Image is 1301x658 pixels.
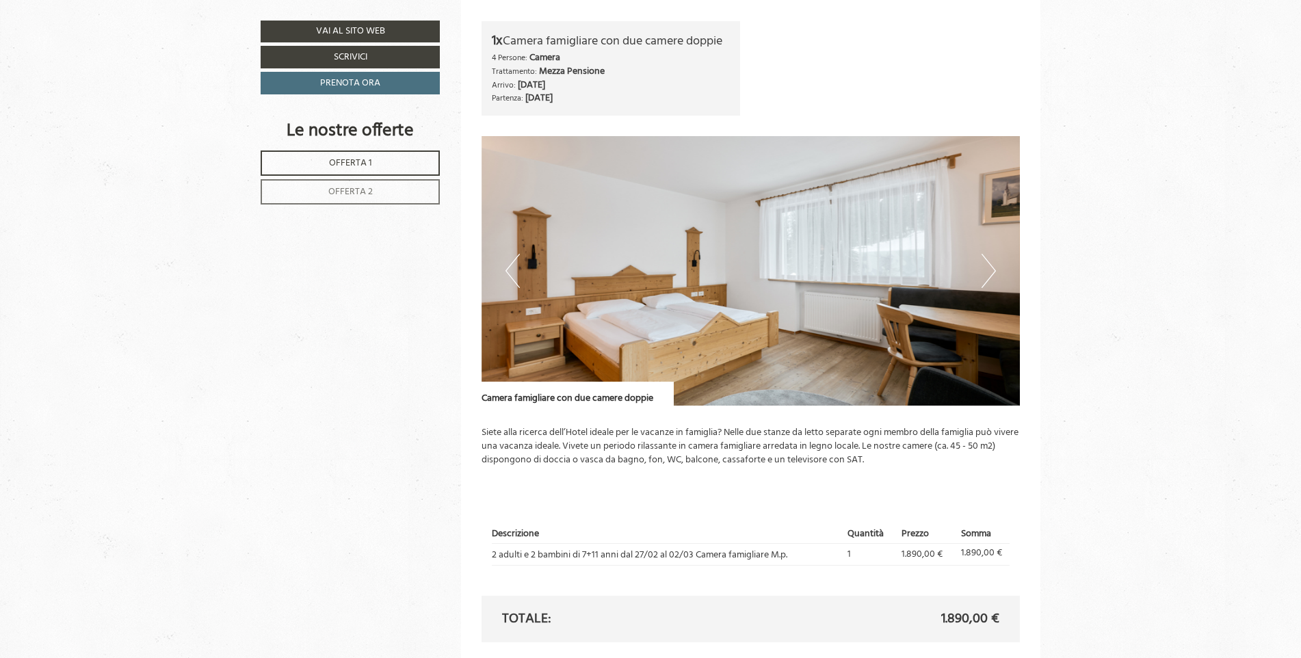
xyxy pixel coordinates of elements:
small: Partenza: [492,92,523,105]
div: Totale: [492,609,751,629]
button: Previous [505,254,520,288]
b: Camera [529,50,560,66]
td: 2 adulti e 2 bambini di 7+11 anni dal 27/02 al 02/03 Camera famigliare M.p. [492,544,843,565]
td: 1.890,00 € [956,544,1010,565]
span: Offerta 2 [328,184,373,200]
td: 1 [843,544,896,565]
b: [DATE] [525,90,553,106]
div: Le nostre offerte [261,118,440,144]
span: 1.890,00 € [902,547,943,562]
th: Somma [956,525,1010,543]
div: Camera famigliare con due camere doppie [482,382,674,406]
img: image [482,136,1021,406]
th: Prezzo [897,525,956,543]
b: [DATE] [518,77,545,93]
b: 1x [492,30,503,52]
div: Camera famigliare con due camere doppie [492,31,731,51]
span: 1.890,00 € [941,609,999,629]
small: Arrivo: [492,79,516,92]
th: Descrizione [492,525,843,543]
button: Next [982,254,996,288]
span: Offerta 1 [329,155,372,171]
a: Scrivici [261,46,440,68]
small: 4 Persone: [492,51,527,64]
p: Siete alla ricerca dell’Hotel ideale per le vacanze in famiglia? Nelle due stanze da letto separa... [482,426,1021,467]
a: Prenota ora [261,72,440,94]
a: Vai al sito web [261,21,440,42]
small: Trattamento: [492,65,537,78]
b: Mezza Pensione [539,64,605,79]
th: Quantità [843,525,896,543]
